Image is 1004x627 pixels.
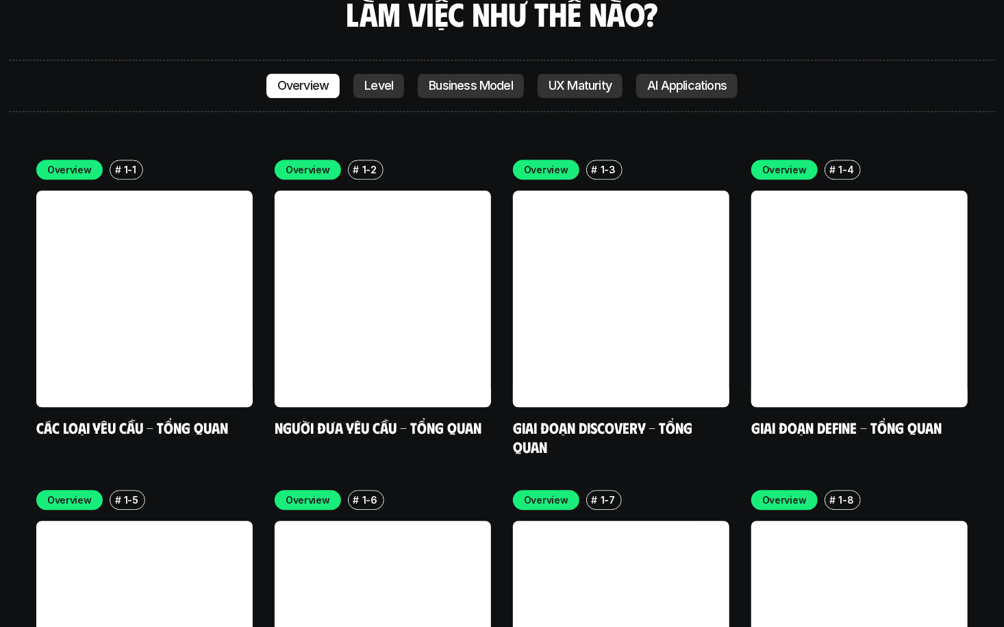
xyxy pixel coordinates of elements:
[524,493,568,507] p: Overview
[762,162,807,177] p: Overview
[601,162,616,177] p: 1-3
[429,79,513,93] p: Business Model
[762,493,807,507] p: Overview
[830,164,836,175] h6: #
[277,79,329,93] p: Overview
[364,79,393,93] p: Level
[275,418,481,437] a: Người đưa yêu cầu - Tổng quan
[353,73,404,98] a: Level
[513,418,696,456] a: Giai đoạn Discovery - Tổng quan
[353,164,360,175] h6: #
[286,162,330,177] p: Overview
[549,79,612,93] p: UX Maturity
[266,73,340,98] a: Overview
[601,493,615,507] p: 1-7
[47,493,92,507] p: Overview
[592,495,598,505] h6: #
[286,493,330,507] p: Overview
[115,495,121,505] h6: #
[647,79,727,93] p: AI Applications
[839,162,854,177] p: 1-4
[362,493,377,507] p: 1-6
[830,495,836,505] h6: #
[124,162,136,177] p: 1-1
[839,493,854,507] p: 1-8
[36,418,228,437] a: Các loại yêu cầu - Tổng quan
[353,495,360,505] h6: #
[592,164,598,175] h6: #
[524,162,568,177] p: Overview
[115,164,121,175] h6: #
[362,162,377,177] p: 1-2
[538,73,623,98] a: UX Maturity
[751,418,942,437] a: Giai đoạn Define - Tổng quan
[47,162,92,177] p: Overview
[124,493,138,507] p: 1-5
[418,73,524,98] a: Business Model
[636,73,738,98] a: AI Applications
